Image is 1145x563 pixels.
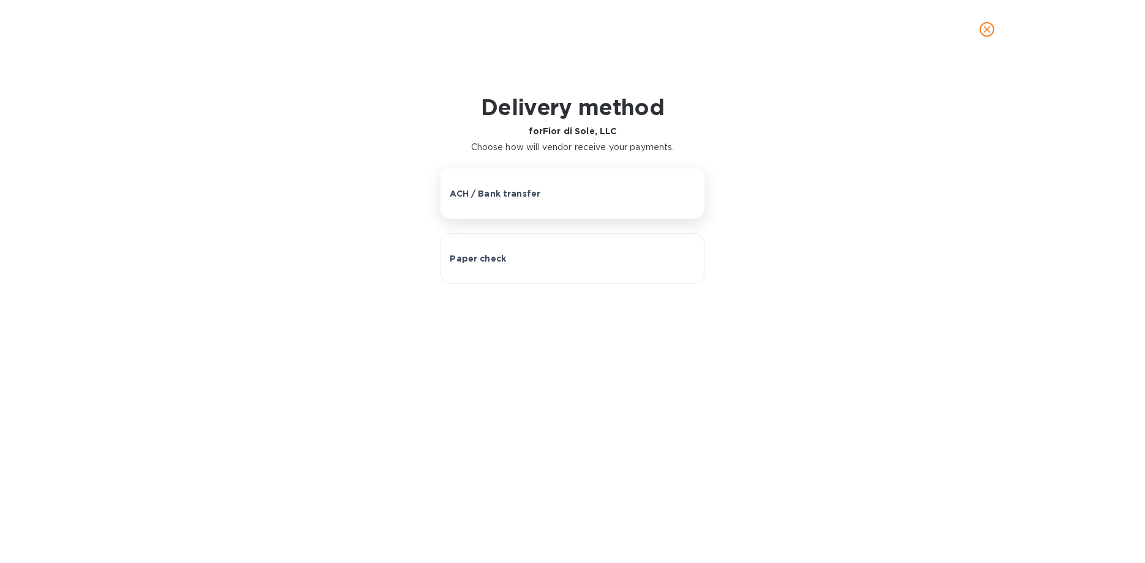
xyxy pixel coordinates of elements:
[450,187,540,200] p: ACH / Bank transfer
[471,141,675,154] p: Choose how will vendor receive your payments.
[440,233,704,284] button: Paper check
[529,126,617,136] b: for Fior di Sole, LLC
[471,94,675,120] h1: Delivery method
[440,168,704,219] button: ACH / Bank transfer
[450,252,506,265] p: Paper check
[972,15,1002,44] button: close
